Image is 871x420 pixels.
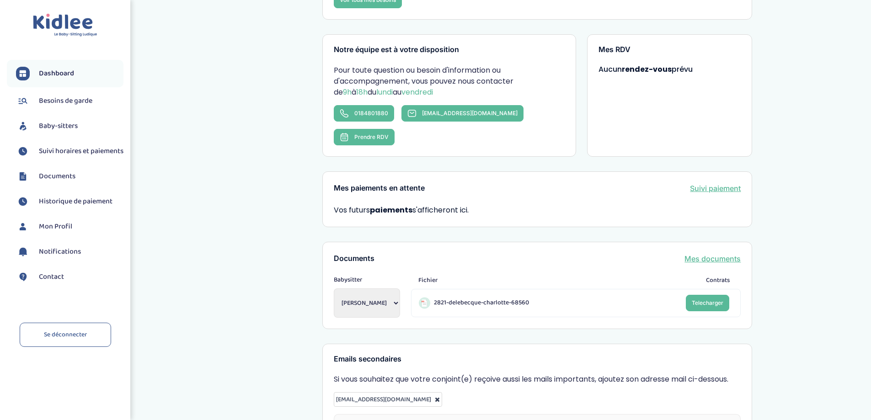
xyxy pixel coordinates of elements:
[39,96,92,106] span: Besoins de garde
[334,129,395,145] button: Prendre RDV
[354,133,389,140] span: Prendre RDV
[16,67,123,80] a: Dashboard
[334,355,741,363] h3: Emails secondaires
[16,170,123,183] a: Documents
[401,87,433,97] span: vendredi
[16,220,30,234] img: profil.svg
[336,394,431,404] span: [EMAIL_ADDRESS][DOMAIN_NAME]
[16,119,123,133] a: Baby-sitters
[370,205,412,215] strong: paiements
[16,245,123,259] a: Notifications
[39,121,78,132] span: Baby-sitters
[354,110,388,117] span: 0184801880
[39,196,112,207] span: Historique de paiement
[16,144,30,158] img: suivihoraire.svg
[690,183,741,194] a: Suivi paiement
[356,87,368,97] span: 18h
[16,170,30,183] img: documents.svg
[16,94,123,108] a: Besoins de garde
[39,171,75,182] span: Documents
[39,68,74,79] span: Dashboard
[16,220,123,234] a: Mon Profil
[692,299,723,306] span: Telecharger
[334,275,400,285] span: Babysitter
[33,14,97,37] img: logo.svg
[16,94,30,108] img: besoin.svg
[401,105,524,122] a: [EMAIL_ADDRESS][DOMAIN_NAME]
[418,276,438,285] span: Fichier
[39,246,81,257] span: Notifications
[334,105,394,122] a: 0184801880
[376,87,393,97] span: lundi
[334,205,469,215] span: Vos futurs s'afficheront ici.
[16,245,30,259] img: notification.svg
[598,46,741,54] h3: Mes RDV
[686,295,729,311] a: Telecharger
[334,46,564,54] h3: Notre équipe est à votre disposition
[16,119,30,133] img: babysitters.svg
[334,255,374,263] h3: Documents
[39,221,72,232] span: Mon Profil
[16,195,30,208] img: suivihoraire.svg
[434,298,529,308] span: 2821-delebecque-charlotte-68560
[20,323,111,347] a: Se déconnecter
[16,144,123,158] a: Suivi horaires et paiements
[598,64,693,74] span: Aucun prévu
[39,271,64,282] span: Contact
[16,270,30,284] img: contact.svg
[684,253,741,264] a: Mes documents
[343,87,352,97] span: 9h
[16,195,123,208] a: Historique de paiement
[706,276,730,285] span: Contrats
[16,270,123,284] a: Contact
[334,184,425,192] h3: Mes paiements en attente
[16,67,30,80] img: dashboard.svg
[422,110,518,117] span: [EMAIL_ADDRESS][DOMAIN_NAME]
[622,64,672,74] strong: rendez-vous
[334,65,564,98] p: Pour toute question ou besoin d'information ou d'accompagnement, vous pouvez nous contacter de à ...
[39,146,123,157] span: Suivi horaires et paiements
[334,374,741,385] p: Si vous souhaitez que votre conjoint(e) reçoive aussi les mails importants, ajoutez son adresse m...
